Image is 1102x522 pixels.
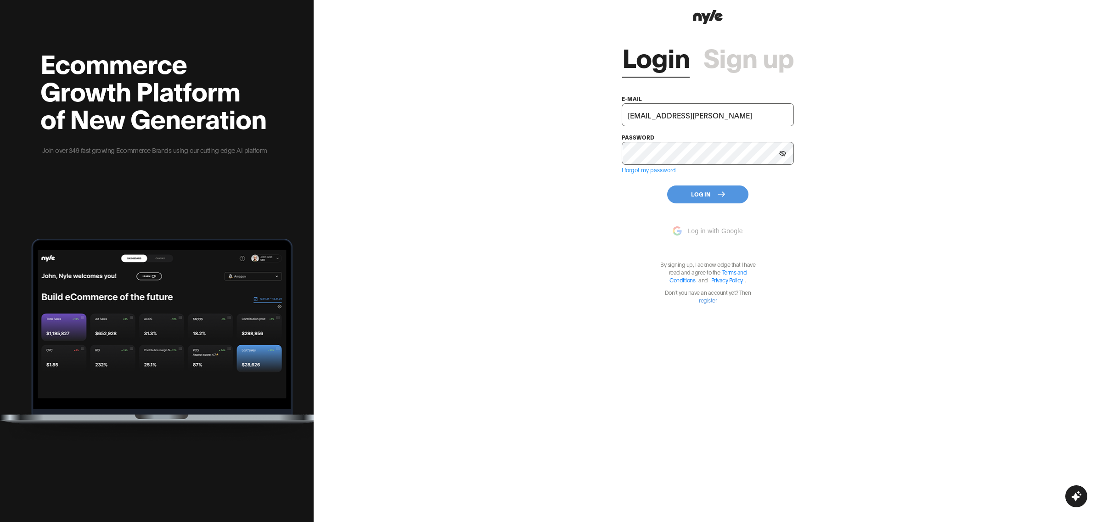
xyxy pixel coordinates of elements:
a: Sign up [703,43,794,70]
p: Join over 349 fast growing Ecommerce Brands using our cutting edge AI platform [40,145,269,155]
label: password [622,134,654,140]
span: and [696,276,710,283]
a: register [699,297,717,303]
a: Terms and Conditions [669,269,747,283]
p: By signing up, I acknowledge that I have read and agree to the . [655,260,761,284]
a: I forgot my password [622,166,676,173]
a: Privacy Policy [711,276,743,283]
a: Login [622,43,690,70]
p: Don't you have an account yet? Then [655,288,761,304]
h2: Ecommerce Growth Platform of New Generation [40,49,269,131]
button: Log in with Google [667,222,748,240]
label: e-mail [622,95,642,102]
button: Log In [667,185,748,203]
span: Log in with Google [687,226,742,236]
